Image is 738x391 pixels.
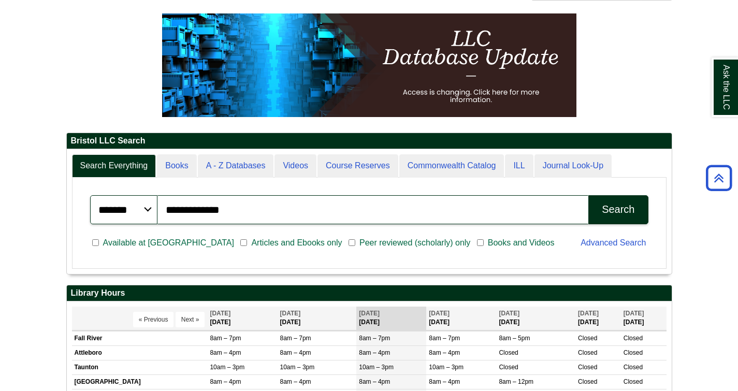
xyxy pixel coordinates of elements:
span: 8am – 7pm [210,335,241,342]
td: Fall River [72,331,208,345]
a: A - Z Databases [198,154,274,178]
span: 8am – 12pm [499,378,533,385]
span: Closed [578,364,597,371]
span: Closed [578,378,597,385]
a: Advanced Search [581,238,646,247]
img: HTML tutorial [162,13,576,117]
a: Search Everything [72,154,156,178]
button: Search [588,195,648,224]
input: Books and Videos [477,238,484,248]
span: [DATE] [624,310,644,317]
span: [DATE] [499,310,519,317]
span: [DATE] [578,310,599,317]
span: 8am – 4pm [359,349,390,356]
span: 8am – 4pm [429,378,460,385]
th: [DATE] [356,307,426,330]
a: Commonwealth Catalog [399,154,504,178]
span: 10am – 3pm [210,364,244,371]
span: 8am – 7pm [429,335,460,342]
th: [DATE] [426,307,496,330]
span: Closed [624,364,643,371]
span: Books and Videos [484,237,559,249]
button: Next » [176,312,205,327]
span: 8am – 7pm [359,335,390,342]
input: Articles and Ebooks only [240,238,247,248]
th: [DATE] [621,307,667,330]
input: Available at [GEOGRAPHIC_DATA] [92,238,99,248]
a: Course Reserves [317,154,398,178]
input: Peer reviewed (scholarly) only [349,238,355,248]
span: Closed [624,335,643,342]
span: Peer reviewed (scholarly) only [355,237,474,249]
span: 10am – 3pm [359,364,394,371]
span: 8am – 4pm [210,349,241,356]
span: [DATE] [280,310,301,317]
a: Back to Top [702,171,735,185]
span: Closed [578,335,597,342]
th: [DATE] [278,307,357,330]
span: 8am – 4pm [280,378,311,385]
a: Journal Look-Up [534,154,612,178]
span: 8am – 4pm [429,349,460,356]
td: Attleboro [72,345,208,360]
span: 10am – 3pm [429,364,464,371]
span: Closed [499,349,518,356]
a: ILL [505,154,533,178]
span: 8am – 7pm [280,335,311,342]
span: [DATE] [210,310,230,317]
h2: Library Hours [67,285,672,301]
th: [DATE] [496,307,575,330]
span: 10am – 3pm [280,364,315,371]
span: Closed [624,349,643,356]
span: Available at [GEOGRAPHIC_DATA] [99,237,238,249]
th: [DATE] [207,307,277,330]
h2: Bristol LLC Search [67,133,672,149]
span: [DATE] [359,310,380,317]
button: « Previous [133,312,174,327]
span: Articles and Ebooks only [247,237,346,249]
span: 8am – 4pm [280,349,311,356]
span: Closed [624,378,643,385]
td: [GEOGRAPHIC_DATA] [72,375,208,389]
span: Closed [499,364,518,371]
span: [DATE] [429,310,450,317]
span: 8am – 5pm [499,335,530,342]
a: Books [157,154,196,178]
span: Closed [578,349,597,356]
th: [DATE] [575,307,621,330]
div: Search [602,204,634,215]
a: Videos [274,154,316,178]
span: 8am – 4pm [210,378,241,385]
td: Taunton [72,360,208,374]
span: 8am – 4pm [359,378,390,385]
